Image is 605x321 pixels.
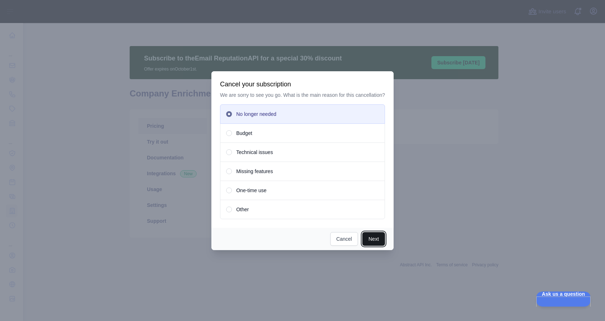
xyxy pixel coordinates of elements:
span: Technical issues [236,149,273,156]
h3: Cancel your subscription [220,80,385,89]
span: One-time use [236,187,266,194]
button: Cancel [330,232,358,246]
p: We are sorry to see you go. What is the main reason for this cancellation? [220,91,385,99]
span: Other [236,206,249,213]
button: Next [362,232,385,246]
span: No longer needed [236,110,276,118]
span: Budget [236,130,252,137]
iframe: Help Scout Beacon - Open [536,291,591,307]
span: Missing features [236,168,273,175]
